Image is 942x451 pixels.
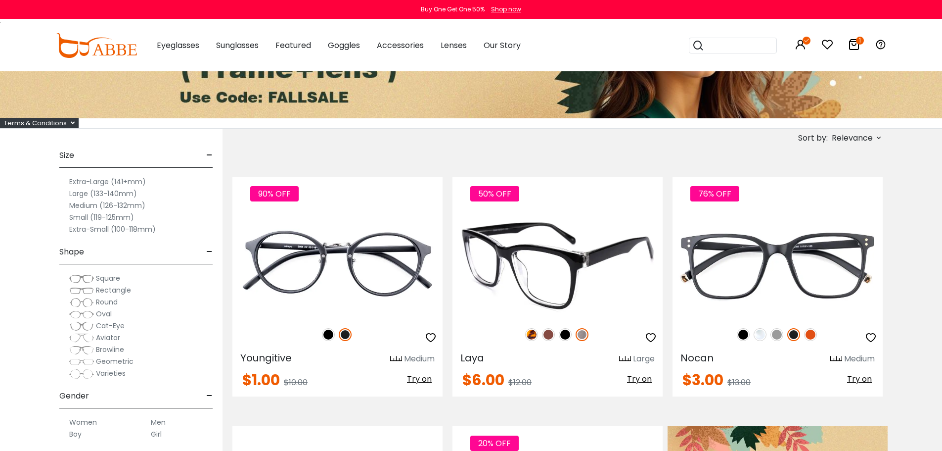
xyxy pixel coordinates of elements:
img: Gray [770,328,783,341]
span: Size [59,144,74,167]
span: Try on [847,373,872,385]
img: Square.png [69,274,94,284]
span: - [206,240,213,264]
span: Geometric [96,356,134,366]
label: Girl [151,428,162,440]
img: Brown [542,328,555,341]
span: Browline [96,345,124,354]
img: size ruler [830,355,842,363]
img: Round.png [69,298,94,307]
img: Aviator.png [69,333,94,343]
span: Gender [59,384,89,408]
img: Browline.png [69,345,94,355]
button: Try on [404,373,435,386]
label: Women [69,416,97,428]
span: 90% OFF [250,186,299,201]
a: 1 [848,41,860,52]
span: $12.00 [508,377,532,388]
span: Eyeglasses [157,40,199,51]
span: 76% OFF [690,186,739,201]
span: $6.00 [462,369,504,391]
span: $1.00 [242,369,280,391]
span: Nocan [680,351,714,365]
img: size ruler [390,355,402,363]
span: $13.00 [727,377,751,388]
label: Extra-Small (100-118mm) [69,223,156,235]
label: Medium (126-132mm) [69,200,145,211]
i: 1 [856,37,864,45]
span: Square [96,273,120,283]
span: - [206,144,213,167]
span: Varieties [96,368,126,378]
img: Matte Black [787,328,800,341]
span: $10.00 [284,377,308,388]
span: Cat-Eye [96,321,125,331]
label: Large (133-140mm) [69,188,137,200]
div: Large [633,353,655,365]
img: Black [559,328,572,341]
span: - [206,384,213,408]
img: Cat-Eye.png [69,321,94,331]
img: Black [322,328,335,341]
img: abbeglasses.com [56,33,137,58]
span: 50% OFF [470,186,519,201]
img: Black [737,328,750,341]
img: Varieties.png [69,369,94,379]
img: Leopard [525,328,538,341]
span: Featured [275,40,311,51]
span: 20% OFF [470,436,519,451]
a: Shop now [486,5,521,13]
img: Clear [754,328,766,341]
img: Matte-black Youngitive - Plastic ,Adjust Nose Pads [232,212,443,318]
span: Sort by: [798,132,828,144]
span: Youngitive [240,351,292,365]
span: Round [96,297,118,307]
div: Medium [844,353,875,365]
span: Accessories [377,40,424,51]
div: Shop now [491,5,521,14]
img: Geometric.png [69,357,94,367]
div: Buy One Get One 50% [421,5,485,14]
span: Sunglasses [216,40,259,51]
span: Laya [460,351,484,365]
span: Oval [96,309,112,319]
span: $3.00 [682,369,723,391]
button: Try on [844,373,875,386]
span: Lenses [441,40,467,51]
span: Rectangle [96,285,131,295]
img: size ruler [619,355,631,363]
span: Try on [407,373,432,385]
img: Matte Black [339,328,352,341]
span: Our Story [484,40,521,51]
span: Try on [627,373,652,385]
button: Try on [624,373,655,386]
img: Matte-black Nocan - TR ,Universal Bridge Fit [673,212,883,318]
label: Boy [69,428,82,440]
img: Gun Laya - Plastic ,Universal Bridge Fit [452,212,663,318]
span: Aviator [96,333,120,343]
img: Rectangle.png [69,286,94,296]
img: Oval.png [69,309,94,319]
label: Small (119-125mm) [69,211,134,223]
label: Extra-Large (141+mm) [69,176,146,188]
span: Relevance [832,129,873,147]
img: Gun [576,328,588,341]
span: Shape [59,240,84,264]
div: Medium [404,353,435,365]
label: Men [151,416,166,428]
img: Orange [804,328,817,341]
span: Goggles [328,40,360,51]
